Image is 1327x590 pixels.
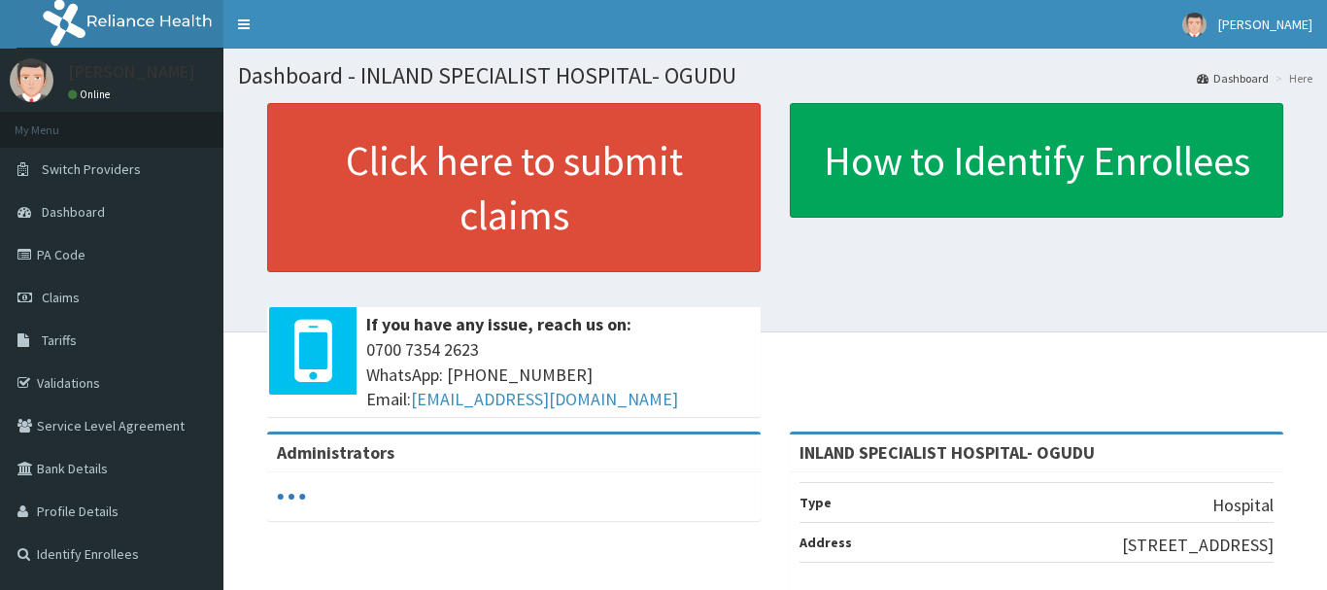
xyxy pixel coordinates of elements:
img: User Image [10,58,53,102]
span: Tariffs [42,331,77,349]
a: Online [68,87,115,101]
strong: INLAND SPECIALIST HOSPITAL- OGUDU [800,441,1095,464]
b: Administrators [277,441,394,464]
a: How to Identify Enrollees [790,103,1283,218]
h1: Dashboard - INLAND SPECIALIST HOSPITAL- OGUDU [238,63,1312,88]
p: [PERSON_NAME] [68,63,195,81]
span: Claims [42,289,80,306]
svg: audio-loading [277,482,306,511]
span: [PERSON_NAME] [1218,16,1312,33]
b: If you have any issue, reach us on: [366,313,631,335]
span: Dashboard [42,203,105,221]
img: User Image [1182,13,1207,37]
p: [STREET_ADDRESS] [1122,533,1274,558]
p: Hospital [1212,493,1274,518]
b: Type [800,494,832,511]
a: [EMAIL_ADDRESS][DOMAIN_NAME] [411,388,678,410]
b: Address [800,534,852,551]
a: Click here to submit claims [267,103,761,272]
a: Dashboard [1197,70,1269,87]
span: Switch Providers [42,160,141,178]
span: 0700 7354 2623 WhatsApp: [PHONE_NUMBER] Email: [366,337,751,412]
li: Here [1271,70,1312,87]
